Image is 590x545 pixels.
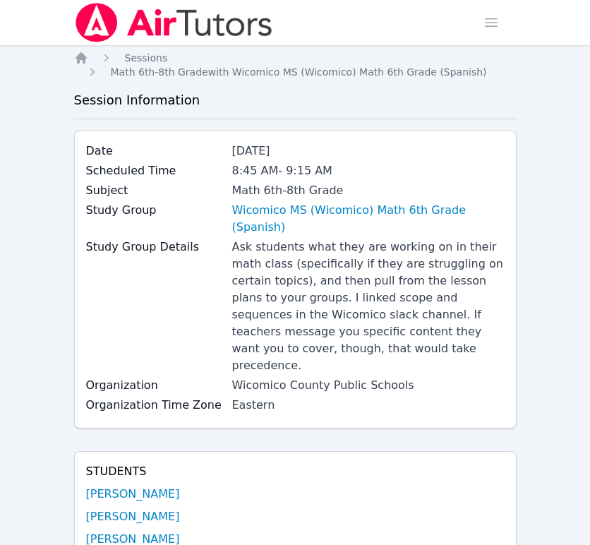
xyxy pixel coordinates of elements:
a: [PERSON_NAME] [86,508,180,525]
label: Scheduled Time [86,162,224,179]
div: Ask students what they are working on in their math class (specifically if they are struggling on... [232,239,505,374]
a: Math 6th-8th Gradewith Wicomico MS (Wicomico) Math 6th Grade (Spanish) [111,65,487,79]
span: Math 6th-8th Grade with Wicomico MS (Wicomico) Math 6th Grade (Spanish) [111,66,487,78]
nav: Breadcrumb [74,51,517,79]
div: Eastern [232,397,505,414]
div: [DATE] [232,143,505,160]
h3: Session Information [74,90,517,110]
div: Wicomico County Public Schools [232,377,505,394]
label: Subject [86,182,224,199]
label: Organization [86,377,224,394]
label: Study Group [86,202,224,219]
div: Math 6th-8th Grade [232,182,505,199]
h4: Students [86,463,505,480]
img: Air Tutors [74,3,274,42]
label: Date [86,143,224,160]
a: [PERSON_NAME] [86,486,180,503]
a: Wicomico MS (Wicomico) Math 6th Grade (Spanish) [232,202,505,236]
label: Study Group Details [86,239,224,256]
label: Organization Time Zone [86,397,224,414]
span: Sessions [125,52,168,64]
div: 8:45 AM - 9:15 AM [232,162,505,179]
a: Sessions [125,51,168,65]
